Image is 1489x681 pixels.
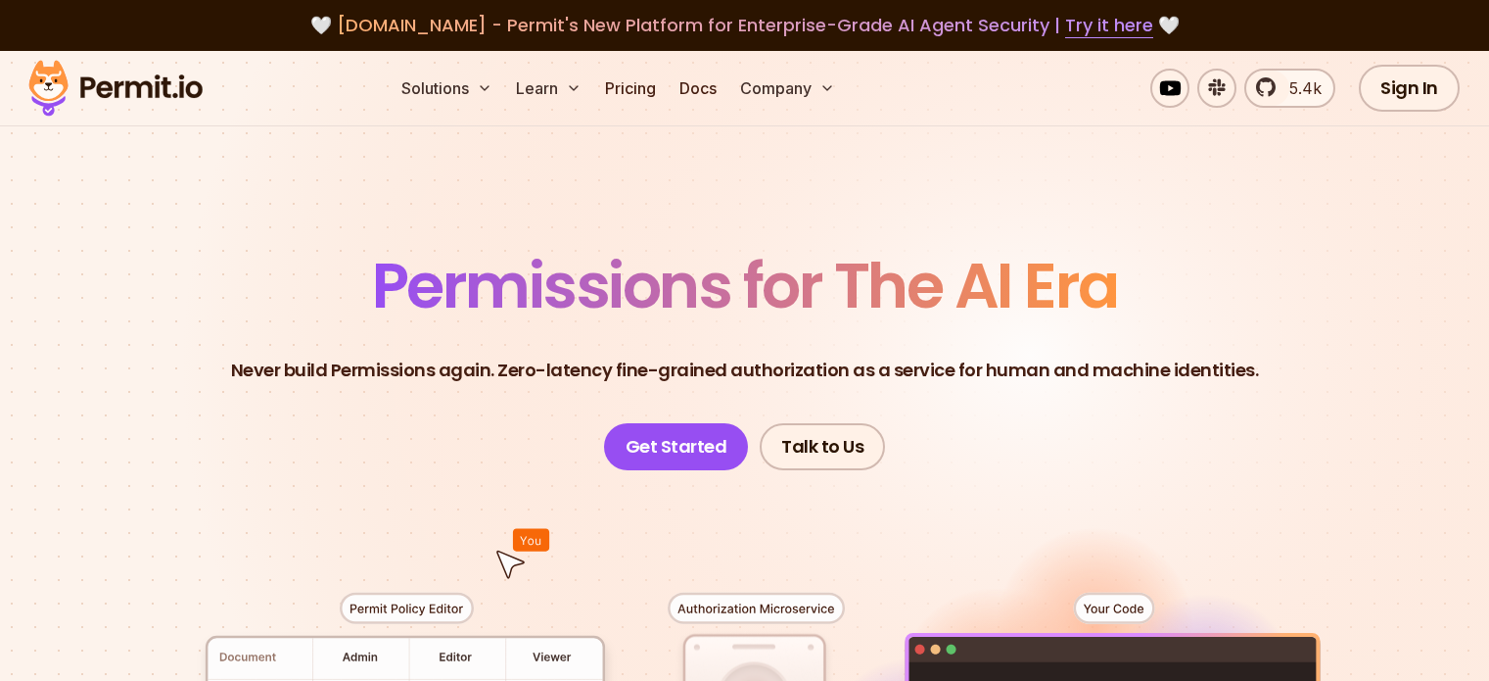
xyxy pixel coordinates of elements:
[760,423,885,470] a: Talk to Us
[47,12,1442,39] div: 🤍 🤍
[732,69,843,108] button: Company
[372,242,1118,329] span: Permissions for The AI Era
[597,69,664,108] a: Pricing
[1244,69,1335,108] a: 5.4k
[20,55,211,122] img: Permit logo
[1278,76,1322,100] span: 5.4k
[1359,65,1460,112] a: Sign In
[337,13,1153,37] span: [DOMAIN_NAME] - Permit's New Platform for Enterprise-Grade AI Agent Security |
[394,69,500,108] button: Solutions
[604,423,749,470] a: Get Started
[672,69,724,108] a: Docs
[231,357,1259,384] p: Never build Permissions again. Zero-latency fine-grained authorization as a service for human and...
[508,69,589,108] button: Learn
[1065,13,1153,38] a: Try it here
